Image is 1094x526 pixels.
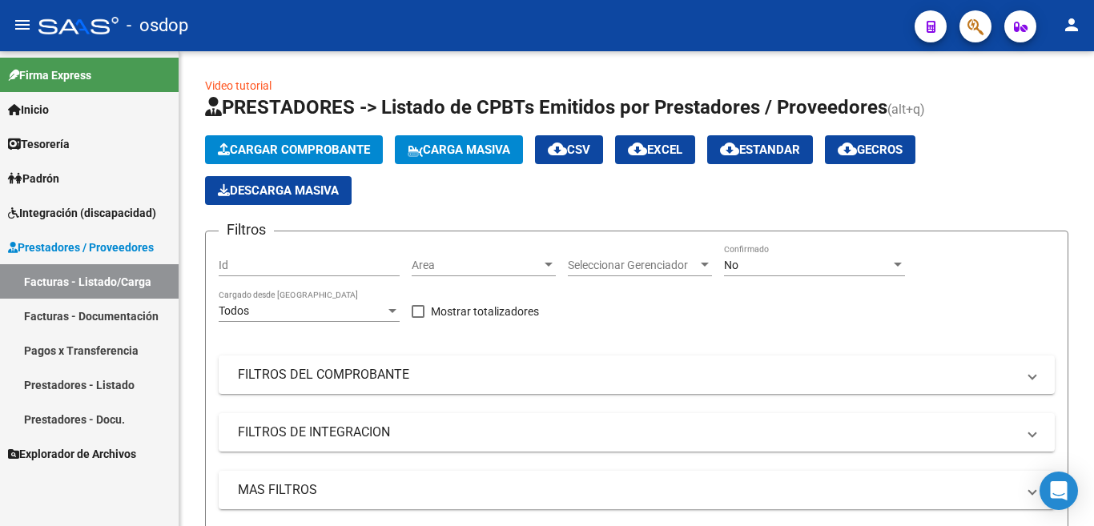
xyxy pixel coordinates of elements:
span: Integración (discapacidad) [8,204,156,222]
span: Mostrar totalizadores [431,302,539,321]
mat-expansion-panel-header: FILTROS DE INTEGRACION [219,413,1055,452]
button: Gecros [825,135,915,164]
span: Descarga Masiva [218,183,339,198]
mat-panel-title: FILTROS DE INTEGRACION [238,424,1016,441]
mat-panel-title: MAS FILTROS [238,481,1016,499]
button: Carga Masiva [395,135,523,164]
button: CSV [535,135,603,164]
h3: Filtros [219,219,274,241]
mat-icon: cloud_download [838,139,857,159]
span: Todos [219,304,249,317]
div: Open Intercom Messenger [1040,472,1078,510]
a: Video tutorial [205,79,271,92]
button: Cargar Comprobante [205,135,383,164]
mat-panel-title: FILTROS DEL COMPROBANTE [238,366,1016,383]
span: Tesorería [8,135,70,153]
span: PRESTADORES -> Listado de CPBTs Emitidos por Prestadores / Proveedores [205,96,887,118]
span: CSV [548,143,590,157]
app-download-masive: Descarga masiva de comprobantes (adjuntos) [205,176,352,205]
span: Carga Masiva [408,143,510,157]
button: Descarga Masiva [205,176,352,205]
span: Inicio [8,101,49,118]
span: Area [412,259,541,272]
span: - osdop [127,8,188,43]
mat-icon: cloud_download [548,139,567,159]
span: Explorador de Archivos [8,445,136,463]
mat-icon: menu [13,15,32,34]
mat-icon: cloud_download [720,139,739,159]
span: EXCEL [628,143,682,157]
button: Estandar [707,135,813,164]
mat-expansion-panel-header: FILTROS DEL COMPROBANTE [219,355,1055,394]
span: No [724,259,738,271]
mat-icon: person [1062,15,1081,34]
span: (alt+q) [887,102,925,117]
span: Firma Express [8,66,91,84]
mat-expansion-panel-header: MAS FILTROS [219,471,1055,509]
button: EXCEL [615,135,695,164]
span: Gecros [838,143,903,157]
span: Cargar Comprobante [218,143,370,157]
span: Prestadores / Proveedores [8,239,154,256]
mat-icon: cloud_download [628,139,647,159]
span: Padrón [8,170,59,187]
span: Seleccionar Gerenciador [568,259,698,272]
span: Estandar [720,143,800,157]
